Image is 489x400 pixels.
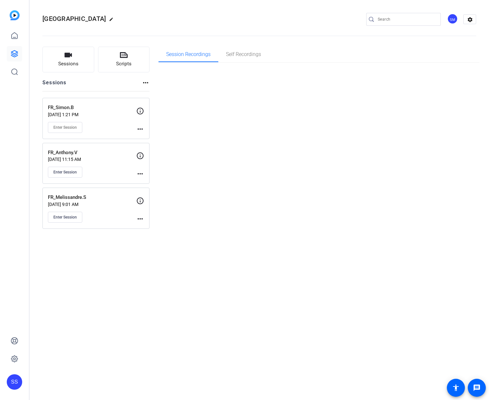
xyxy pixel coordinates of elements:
[136,215,144,223] mat-icon: more_horiz
[116,60,131,68] span: Scripts
[48,194,136,201] p: FR_Melissandre.S
[42,79,67,91] h2: Sessions
[48,122,82,133] button: Enter Session
[48,157,136,162] p: [DATE] 11:15 AM
[7,374,22,390] div: SS
[226,52,261,57] span: Self Recordings
[447,14,458,25] ngx-avatar: Shannon Mura
[42,47,94,72] button: Sessions
[58,60,78,68] span: Sessions
[48,112,136,117] p: [DATE] 1:21 PM
[142,79,149,87] mat-icon: more_horiz
[48,149,136,156] p: FR_Anthony.V
[10,10,20,20] img: blue-gradient.svg
[53,170,77,175] span: Enter Session
[378,15,436,23] input: Search
[464,15,476,24] mat-icon: settings
[136,125,144,133] mat-icon: more_horiz
[53,215,77,220] span: Enter Session
[452,384,460,392] mat-icon: accessibility
[136,170,144,178] mat-icon: more_horiz
[48,104,136,111] p: FR_Simon.B
[48,212,82,223] button: Enter Session
[473,384,481,392] mat-icon: message
[98,47,150,72] button: Scripts
[109,17,117,25] mat-icon: edit
[53,125,77,130] span: Enter Session
[447,14,458,24] div: SM
[48,167,82,178] button: Enter Session
[42,15,106,23] span: [GEOGRAPHIC_DATA]
[48,202,136,207] p: [DATE] 9:01 AM
[166,52,211,57] span: Session Recordings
